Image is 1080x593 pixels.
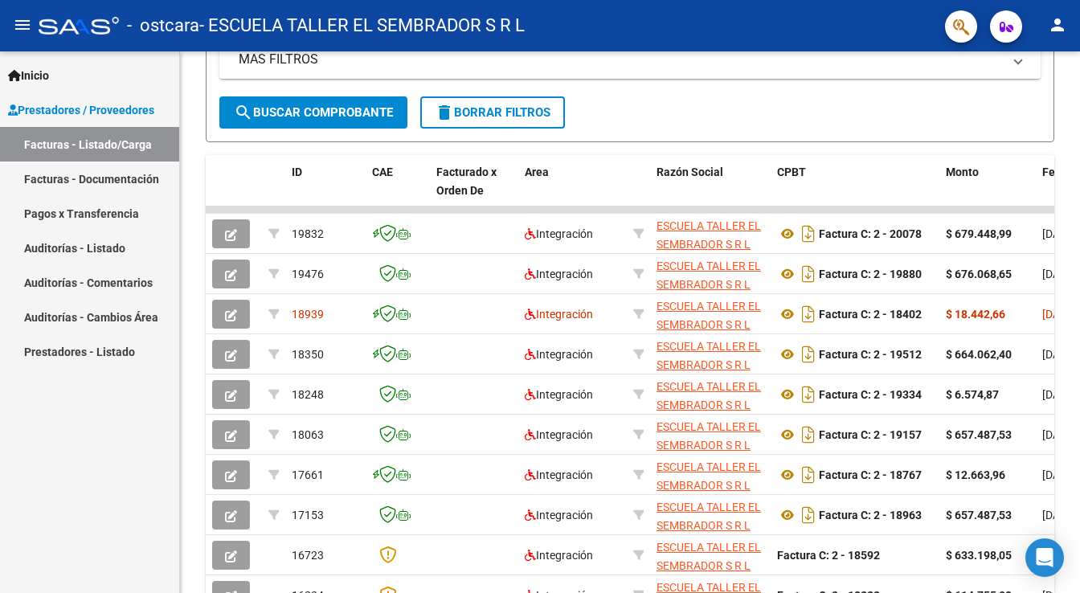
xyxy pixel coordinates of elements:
[819,509,922,521] strong: Factura C: 2 - 18963
[946,468,1005,481] strong: $ 12.663,96
[525,428,593,441] span: Integración
[819,388,922,401] strong: Factura C: 2 - 19334
[435,105,550,120] span: Borrar Filtros
[127,8,199,43] span: - ostcara
[430,155,518,226] datatable-header-cell: Facturado x Orden De
[819,428,922,441] strong: Factura C: 2 - 19157
[798,382,819,407] i: Descargar documento
[234,105,393,120] span: Buscar Comprobante
[420,96,565,129] button: Borrar Filtros
[798,221,819,247] i: Descargar documento
[819,308,922,321] strong: Factura C: 2 - 18402
[798,261,819,287] i: Descargar documento
[798,422,819,448] i: Descargar documento
[657,380,761,411] span: ESCUELA TALLER EL SEMBRADOR S R L
[798,462,819,488] i: Descargar documento
[657,498,764,532] div: 33653202429
[372,166,393,178] span: CAE
[292,468,324,481] span: 17661
[239,51,1002,68] mat-panel-title: MAS FILTROS
[525,348,593,361] span: Integración
[219,96,407,129] button: Buscar Comprobante
[819,227,922,240] strong: Factura C: 2 - 20078
[525,268,593,280] span: Integración
[292,549,324,562] span: 16723
[657,501,761,532] span: ESCUELA TALLER EL SEMBRADOR S R L
[1042,308,1075,321] span: [DATE]
[946,549,1012,562] strong: $ 633.198,05
[219,40,1041,79] mat-expansion-panel-header: MAS FILTROS
[525,509,593,521] span: Integración
[946,268,1012,280] strong: $ 676.068,65
[798,341,819,367] i: Descargar documento
[650,155,771,226] datatable-header-cell: Razón Social
[777,166,806,178] span: CPBT
[292,227,324,240] span: 19832
[798,301,819,327] i: Descargar documento
[657,340,761,371] span: ESCUELA TALLER EL SEMBRADOR S R L
[777,549,880,562] strong: Factura C: 2 - 18592
[292,388,324,401] span: 18248
[292,166,302,178] span: ID
[946,509,1012,521] strong: $ 657.487,53
[292,268,324,280] span: 19476
[525,308,593,321] span: Integración
[657,541,761,572] span: ESCUELA TALLER EL SEMBRADOR S R L
[657,166,723,178] span: Razón Social
[657,219,761,251] span: ESCUELA TALLER EL SEMBRADOR S R L
[657,538,764,572] div: 33653202429
[8,101,154,119] span: Prestadores / Proveedores
[798,502,819,528] i: Descargar documento
[819,468,922,481] strong: Factura C: 2 - 18767
[1042,227,1075,240] span: [DATE]
[1042,468,1075,481] span: [DATE]
[946,227,1012,240] strong: $ 679.448,99
[657,260,761,291] span: ESCUELA TALLER EL SEMBRADOR S R L
[1042,268,1075,280] span: [DATE]
[525,468,593,481] span: Integración
[292,428,324,441] span: 18063
[13,15,32,35] mat-icon: menu
[657,217,764,251] div: 33653202429
[518,155,627,226] datatable-header-cell: Area
[292,348,324,361] span: 18350
[657,257,764,291] div: 33653202429
[435,103,454,122] mat-icon: delete
[8,67,49,84] span: Inicio
[657,458,764,492] div: 33653202429
[657,378,764,411] div: 33653202429
[234,103,253,122] mat-icon: search
[939,155,1036,226] datatable-header-cell: Monto
[657,460,761,492] span: ESCUELA TALLER EL SEMBRADOR S R L
[946,166,979,178] span: Monto
[525,388,593,401] span: Integración
[1042,348,1075,361] span: [DATE]
[657,418,764,452] div: 33653202429
[819,348,922,361] strong: Factura C: 2 - 19512
[657,300,761,331] span: ESCUELA TALLER EL SEMBRADOR S R L
[946,428,1012,441] strong: $ 657.487,53
[657,337,764,371] div: 33653202429
[366,155,430,226] datatable-header-cell: CAE
[525,166,549,178] span: Area
[946,388,999,401] strong: $ 6.574,87
[1025,538,1064,577] div: Open Intercom Messenger
[525,227,593,240] span: Integración
[657,297,764,331] div: 33653202429
[1042,428,1075,441] span: [DATE]
[819,268,922,280] strong: Factura C: 2 - 19880
[1048,15,1067,35] mat-icon: person
[1042,509,1075,521] span: [DATE]
[771,155,939,226] datatable-header-cell: CPBT
[199,8,525,43] span: - ESCUELA TALLER EL SEMBRADOR S R L
[525,549,593,562] span: Integración
[436,166,497,197] span: Facturado x Orden De
[292,308,324,321] span: 18939
[1042,388,1075,401] span: [DATE]
[292,509,324,521] span: 17153
[285,155,366,226] datatable-header-cell: ID
[946,348,1012,361] strong: $ 664.062,40
[946,308,1005,321] strong: $ 18.442,66
[657,420,761,452] span: ESCUELA TALLER EL SEMBRADOR S R L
